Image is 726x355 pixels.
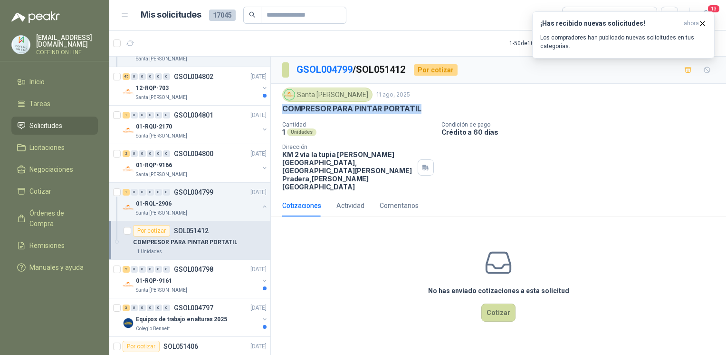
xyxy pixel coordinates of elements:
p: Condición de pago [441,121,723,128]
p: [DATE] [250,72,267,81]
span: Inicio [29,77,45,87]
img: Company Logo [123,163,134,175]
div: 1 Unidades [133,248,166,256]
p: [EMAIL_ADDRESS][DOMAIN_NAME] [36,34,98,48]
div: 0 [139,150,146,157]
p: GSOL004797 [174,305,213,311]
div: 0 [163,73,170,80]
p: KM 2 vía la tupia [PERSON_NAME][GEOGRAPHIC_DATA], [GEOGRAPHIC_DATA][PERSON_NAME] Pradera , [PERSO... [282,150,414,191]
div: 0 [163,305,170,311]
div: Actividad [336,200,364,211]
img: Company Logo [123,86,134,98]
span: Remisiones [29,240,65,251]
div: 0 [131,189,138,196]
div: 0 [155,73,162,80]
div: 0 [155,150,162,157]
a: 1 0 0 0 0 0 GSOL004801[DATE] Company Logo01-RQU-2170Santa [PERSON_NAME] [123,109,268,140]
p: Santa [PERSON_NAME] [136,171,187,178]
a: Licitaciones [11,138,98,157]
span: 17045 [209,10,236,21]
span: Cotizar [29,186,51,197]
a: 2 0 0 0 0 0 GSOL004800[DATE] Company Logo01-RQP-9166Santa [PERSON_NAME] [123,148,268,178]
p: 01-RQP-9166 [136,161,172,170]
button: Cotizar [481,304,516,322]
div: 0 [147,189,154,196]
div: 0 [131,73,138,80]
p: 01-RQU-2170 [136,122,172,131]
p: GSOL004799 [174,189,213,196]
div: 0 [163,112,170,118]
div: 0 [131,112,138,118]
a: Remisiones [11,237,98,255]
div: 0 [139,266,146,273]
div: 1 [123,112,130,118]
span: ahora [684,20,699,28]
div: 0 [139,112,146,118]
span: search [249,11,256,18]
div: 0 [147,305,154,311]
div: 45 [123,73,130,80]
div: 1 - 50 de 10461 [509,36,574,51]
p: GSOL004798 [174,266,213,273]
p: Los compradores han publicado nuevas solicitudes en tus categorías. [540,33,707,50]
div: Por cotizar [414,64,458,76]
p: [DATE] [250,265,267,274]
img: Company Logo [123,317,134,329]
p: COMPRESOR PARA PINTAR PORTATIL [133,238,237,247]
div: 0 [147,112,154,118]
p: [DATE] [250,111,267,120]
p: [DATE] [250,342,267,351]
p: / SOL051412 [296,62,406,77]
p: Santa [PERSON_NAME] [136,132,187,140]
h1: Mis solicitudes [141,8,201,22]
h3: ¡Has recibido nuevas solicitudes! [540,20,680,28]
p: 11 ago, 2025 [376,90,410,99]
a: 45 0 0 0 0 0 GSOL004802[DATE] Company Logo12-RQP-703Santa [PERSON_NAME] [123,71,268,101]
p: 01-RQP-9161 [136,276,172,286]
p: Equipos de trabajo en alturas 2025 [136,315,227,324]
img: Company Logo [12,36,30,54]
div: 2 [123,150,130,157]
h3: No has enviado cotizaciones a esta solicitud [428,286,569,296]
div: 0 [163,150,170,157]
div: 0 [163,266,170,273]
div: 0 [155,189,162,196]
a: 1 0 0 0 0 0 GSOL004799[DATE] Company Logo01-RQL-2906Santa [PERSON_NAME] [123,187,268,217]
a: Solicitudes [11,117,98,135]
p: 01-RQL-2906 [136,199,172,208]
div: Por cotizar [123,341,160,352]
div: 2 [123,266,130,273]
div: Por cotizar [133,225,170,237]
div: 0 [139,73,146,80]
a: GSOL004799 [296,64,353,75]
span: Órdenes de Compra [29,208,89,229]
div: 0 [155,266,162,273]
p: COMPRESOR PARA PINTAR PORTATIL [282,104,421,114]
p: SOL051412 [174,227,209,234]
span: Licitaciones [29,142,65,153]
p: [DATE] [250,149,267,158]
img: Company Logo [123,202,134,213]
div: 0 [131,150,138,157]
div: Cotizaciones [282,200,321,211]
p: Crédito a 60 días [441,128,723,136]
div: Unidades [287,128,316,136]
p: Colegio Bennett [136,325,170,333]
a: Manuales y ayuda [11,258,98,276]
div: 0 [155,305,162,311]
span: Manuales y ayuda [29,262,84,273]
p: Santa [PERSON_NAME] [136,94,187,101]
a: 3 0 0 0 0 0 GSOL004797[DATE] Company LogoEquipos de trabajo en alturas 2025Colegio Bennett [123,302,268,333]
a: Cotizar [11,182,98,200]
div: 3 [123,305,130,311]
img: Logo peakr [11,11,60,23]
p: Santa [PERSON_NAME] [136,209,187,217]
div: 0 [139,189,146,196]
span: Solicitudes [29,120,62,131]
div: Comentarios [380,200,419,211]
p: GSOL004802 [174,73,213,80]
p: 1 [282,128,285,136]
div: 0 [131,266,138,273]
span: Tareas [29,99,50,109]
div: Santa [PERSON_NAME] [282,88,373,102]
